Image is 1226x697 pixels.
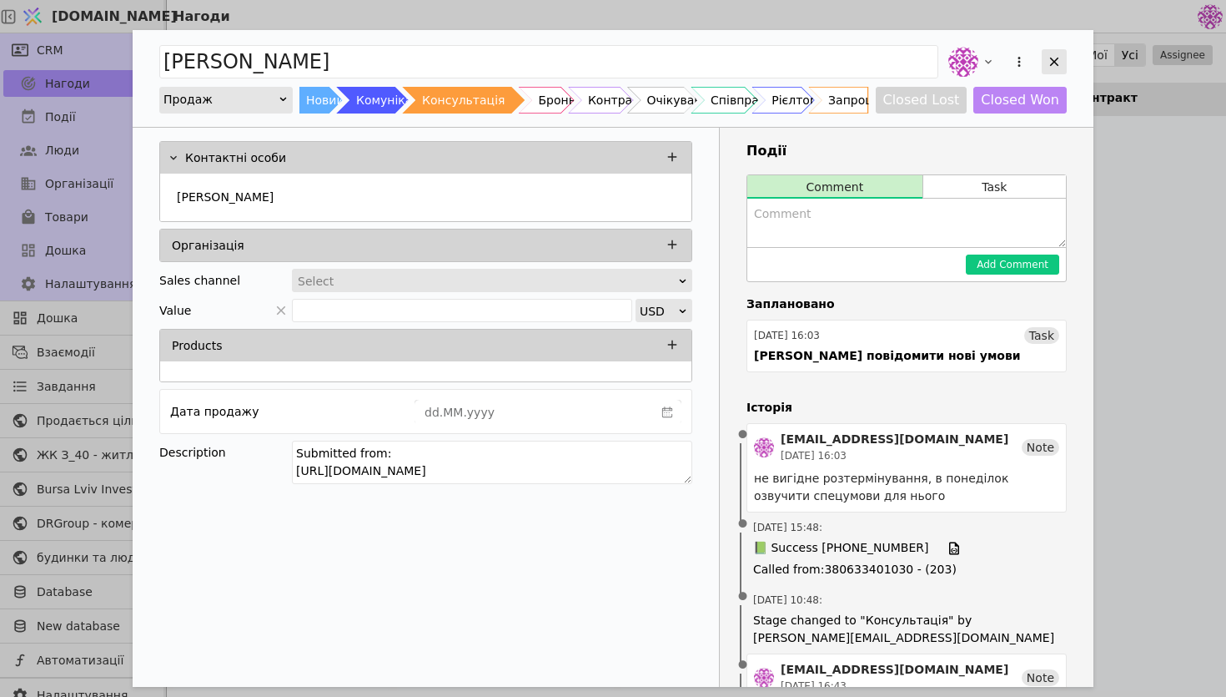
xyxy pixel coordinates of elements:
[735,576,751,619] span: •
[292,441,692,484] textarea: Submitted from: [URL][DOMAIN_NAME]
[746,295,1067,313] h4: Заплановано
[661,407,673,418] svg: calender simple
[753,561,1060,578] span: Called from : 380633401030 - (203)
[133,30,1093,687] div: Add Opportunity
[711,87,774,114] div: Співпраця
[753,539,928,558] span: 📗 Success [PHONE_NUMBER]
[754,470,1059,505] div: не вигідне розтермінування, в понеділок озвучити спецумови для нього
[306,87,344,114] div: Новий
[948,47,978,77] img: de
[753,612,1060,647] span: Stage changed to "Консультація" by [PERSON_NAME][EMAIL_ADDRESS][DOMAIN_NAME]
[781,448,1008,463] div: [DATE] 16:03
[588,87,646,114] div: Контракт
[973,87,1067,114] button: Closed Won
[170,400,259,423] div: Дата продажу
[356,87,430,114] div: Комунікація
[754,668,774,688] img: de
[640,300,677,323] div: USD
[747,175,922,199] button: Comment
[185,149,286,167] p: Контактні особи
[422,87,505,114] div: Консультація
[538,87,575,114] div: Бронь
[771,87,825,114] div: Рієлтори
[754,347,1021,365] div: [PERSON_NAME] повідомити нові умови
[735,503,751,546] span: •
[781,661,1008,679] div: [EMAIL_ADDRESS][DOMAIN_NAME]
[746,141,1067,161] h3: Події
[159,299,191,322] span: Value
[172,237,244,255] p: Організація
[754,437,774,457] img: de
[966,255,1059,275] button: Add Comment
[753,593,822,608] span: [DATE] 10:48 :
[735,644,751,687] span: •
[177,189,274,206] p: [PERSON_NAME]
[876,87,967,114] button: Closed Lost
[735,414,751,457] span: •
[781,679,1008,694] div: [DATE] 16:43
[828,87,905,114] div: Запрошення
[298,270,676,293] div: Select
[781,431,1008,448] div: [EMAIL_ADDRESS][DOMAIN_NAME]
[1024,327,1059,344] div: Task
[923,175,1066,199] button: Task
[159,269,240,292] div: Sales channel
[754,328,820,343] div: [DATE] 16:03
[1022,439,1059,456] div: Note
[163,88,278,111] div: Продаж
[746,399,1067,417] h4: Історія
[415,401,654,424] input: dd.MM.yyyy
[172,337,222,355] p: Products
[647,87,716,114] div: Очікування
[159,441,292,464] div: Description
[1022,669,1059,686] div: Note
[753,520,822,535] span: [DATE] 15:48 :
